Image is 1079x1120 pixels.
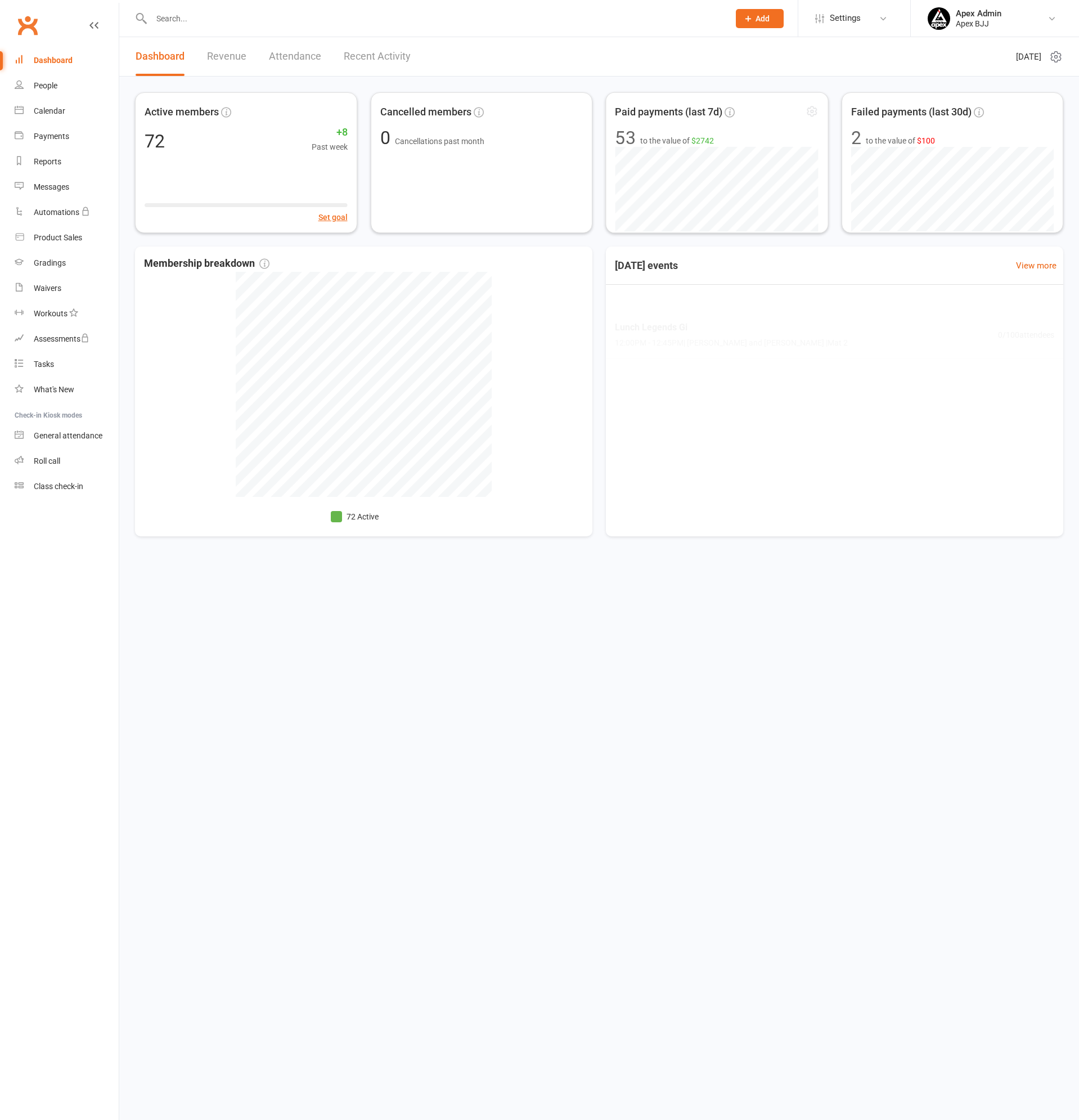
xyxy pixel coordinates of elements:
a: Tasks [15,352,119,377]
span: 0 / 100 attendees [998,329,1054,341]
a: Recent Activity [344,37,411,76]
h3: [DATE] events [606,256,687,276]
div: Messages [34,182,69,191]
div: Calendar [34,106,65,115]
a: Automations [15,200,119,225]
a: Clubworx [14,11,42,39]
a: Dashboard [136,37,185,76]
div: Gradings [34,258,66,267]
a: Messages [15,174,119,200]
span: 0 [380,127,395,149]
span: to the value of [866,135,935,147]
a: People [15,73,119,98]
img: thumb_image1745496852.png [928,7,950,30]
div: Product Sales [34,233,82,242]
div: Apex BJJ [956,19,1001,29]
span: to the value of [640,134,714,146]
a: Class kiosk mode [15,474,119,499]
div: 2 [851,129,861,147]
span: $2742 [691,136,714,145]
span: $100 [917,136,935,145]
div: General attendance [34,431,102,440]
span: Membership breakdown [144,256,269,272]
button: Add [736,9,784,28]
a: Assessments [15,326,119,352]
a: View more [1016,259,1056,272]
div: Roll call [34,456,60,465]
div: Waivers [34,284,61,293]
div: Assessments [34,334,89,343]
span: Active members [145,104,219,120]
span: Lunch Legends Gi [615,320,848,335]
div: 72 [145,132,165,150]
a: Product Sales [15,225,119,250]
div: Reports [34,157,61,166]
input: Search... [148,11,721,26]
a: Payments [15,124,119,149]
a: Waivers [15,276,119,301]
div: Tasks [34,360,54,369]
a: Roll call [15,449,119,474]
div: Class check-in [34,482,83,491]
span: Past week [312,141,348,153]
div: Payments [34,132,69,141]
a: What's New [15,377,119,402]
a: Dashboard [15,48,119,73]
span: Cancellations past month [395,137,484,146]
div: Automations [34,208,79,217]
div: Dashboard [34,56,73,65]
div: People [34,81,57,90]
span: [DATE] [1016,50,1041,64]
span: Add [756,14,770,23]
div: Apex Admin [956,8,1001,19]
li: 72 Active [331,510,379,523]
span: Failed payments (last 30d) [851,104,972,120]
a: Workouts [15,301,119,326]
a: Calendar [15,98,119,124]
div: What's New [34,385,74,394]
span: Cancelled members [380,104,471,120]
span: Paid payments (last 7d) [615,104,722,120]
span: +8 [312,124,348,141]
a: General attendance kiosk mode [15,423,119,449]
a: Reports [15,149,119,174]
div: Workouts [34,309,68,318]
div: 53 [615,129,635,147]
span: Settings [830,6,861,31]
a: Attendance [269,37,321,76]
span: 12:00PM - 12:45PM | [PERSON_NAME] and [PERSON_NAME] | Mat 2 [615,337,848,350]
a: Revenue [207,37,246,76]
button: Set goal [318,211,348,223]
a: Gradings [15,250,119,276]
